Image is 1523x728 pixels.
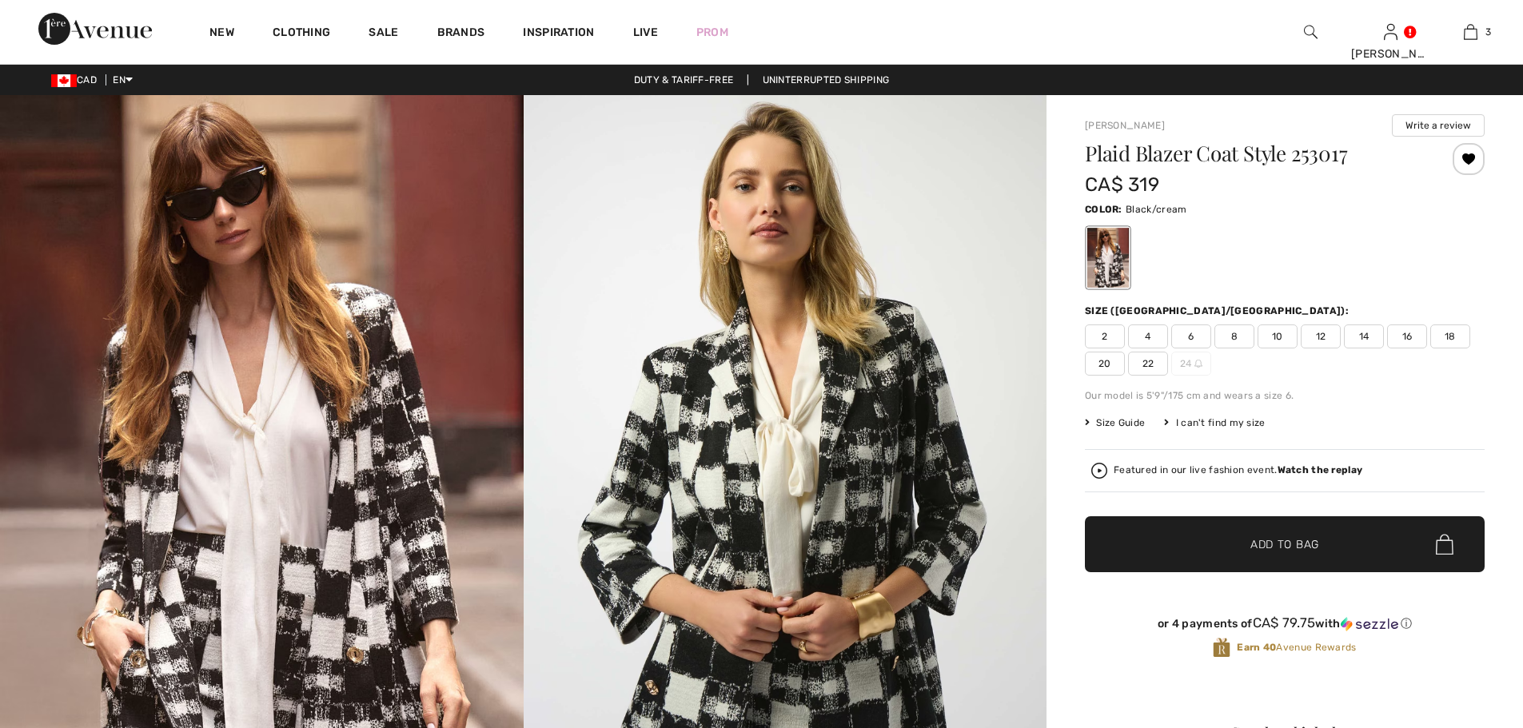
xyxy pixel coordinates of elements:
span: Avenue Rewards [1237,640,1356,654]
div: Our model is 5'9"/175 cm and wears a size 6. [1085,388,1485,403]
a: Live [633,24,658,41]
a: Sale [369,26,398,42]
img: Avenue Rewards [1213,637,1230,658]
span: Color: [1085,204,1122,215]
div: [PERSON_NAME] [1351,46,1429,62]
span: Size Guide [1085,416,1145,430]
div: Featured in our live fashion event. [1114,465,1362,475]
span: 20 [1085,352,1125,376]
strong: Earn 40 [1237,642,1276,653]
span: 2 [1085,324,1125,348]
span: CA$ 79.75 [1253,615,1316,631]
span: 22 [1128,352,1168,376]
span: EN [113,74,133,86]
span: CA$ 319 [1085,173,1159,196]
div: I can't find my size [1164,416,1265,430]
img: ring-m.svg [1194,360,1202,368]
a: Prom [696,24,728,41]
span: 8 [1214,324,1254,348]
span: Inspiration [523,26,594,42]
img: My Info [1384,22,1397,42]
a: Brands [437,26,485,42]
span: CAD [51,74,103,86]
span: 16 [1387,324,1427,348]
a: New [209,26,234,42]
span: 4 [1128,324,1168,348]
a: 3 [1431,22,1509,42]
span: 18 [1430,324,1470,348]
span: 6 [1171,324,1211,348]
img: Canadian Dollar [51,74,77,87]
img: search the website [1304,22,1318,42]
img: My Bag [1464,22,1477,42]
h1: Plaid Blazer Coat Style 253017 [1085,143,1418,164]
span: 12 [1301,324,1341,348]
a: [PERSON_NAME] [1085,120,1165,131]
div: or 4 payments ofCA$ 79.75withSezzle Click to learn more about Sezzle [1085,615,1485,637]
span: 14 [1344,324,1384,348]
img: Sezzle [1341,617,1398,631]
img: 1ère Avenue [38,13,152,45]
img: Bag.svg [1436,534,1453,555]
a: Clothing [273,26,330,42]
div: Black/cream [1087,228,1129,288]
span: Add to Bag [1250,536,1319,553]
span: 3 [1485,25,1491,39]
div: Size ([GEOGRAPHIC_DATA]/[GEOGRAPHIC_DATA]): [1085,304,1352,318]
strong: Watch the replay [1278,464,1363,475]
span: 24 [1171,352,1211,376]
span: 10 [1258,324,1298,348]
button: Add to Bag [1085,516,1485,572]
button: Write a review [1392,114,1485,137]
img: Watch the replay [1091,463,1107,479]
span: Black/cream [1126,204,1186,215]
a: Sign In [1384,24,1397,39]
div: or 4 payments of with [1085,615,1485,631]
